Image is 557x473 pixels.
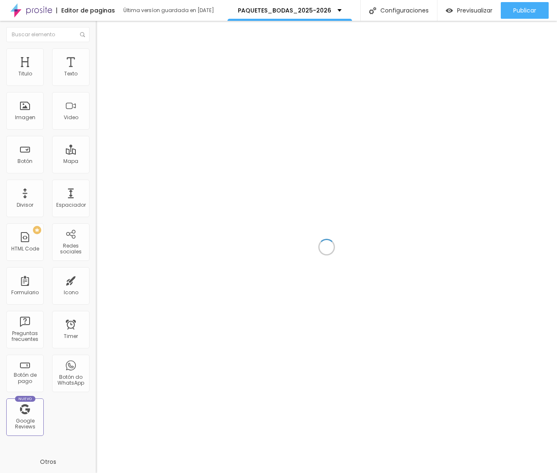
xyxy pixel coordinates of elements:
[6,27,90,42] input: Buscar elemento
[446,7,453,14] img: view-1.svg
[56,8,115,13] div: Editor de paginas
[369,7,376,14] img: Icone
[54,243,87,255] div: Redes sociales
[513,7,536,14] span: Publicar
[56,202,86,208] div: Espaciador
[501,2,549,19] button: Publicar
[64,115,78,120] div: Video
[17,202,33,208] div: Divisor
[11,246,39,252] div: HTML Code
[64,71,77,77] div: Texto
[123,8,219,13] div: Última versíon guardada en [DATE]
[8,372,41,384] div: Botón de pago
[54,374,87,386] div: Botón do WhatsApp
[457,7,492,14] span: Previsualizar
[64,333,78,339] div: Timer
[238,8,331,13] p: PAQUETES_BODAS_2025-2026
[437,2,501,19] button: Previsualizar
[63,158,78,164] div: Mapa
[15,115,35,120] div: Imagen
[15,396,35,402] div: Nuevo
[8,418,41,430] div: Google Reviews
[17,158,32,164] div: Botón
[11,290,39,295] div: Formulario
[8,330,41,343] div: Preguntas frecuentes
[18,71,32,77] div: Titulo
[64,290,78,295] div: Icono
[80,32,85,37] img: Icone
